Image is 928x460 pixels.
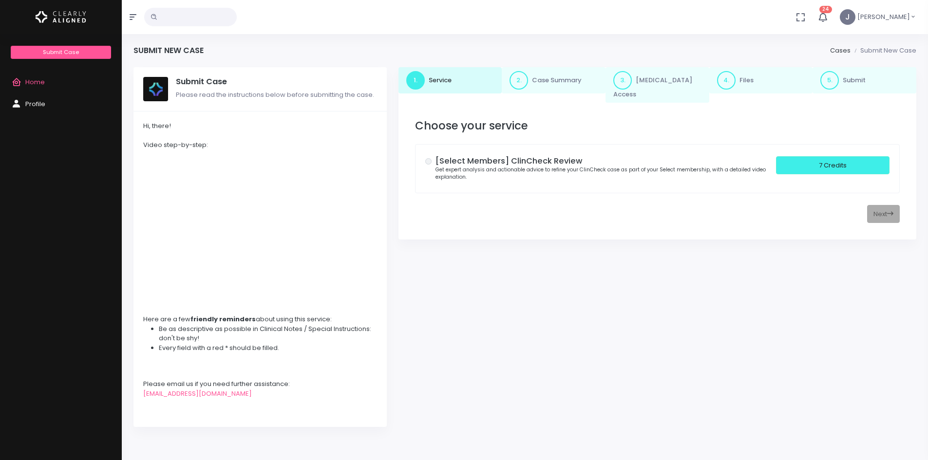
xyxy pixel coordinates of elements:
[25,77,45,87] span: Home
[133,46,204,55] h4: Submit New Case
[820,71,839,90] span: 5.
[159,324,377,343] li: Be as descriptive as possible in Clinical Notes / Special Instructions: don't be shy!
[398,67,502,93] a: 1.Service
[143,389,252,398] a: [EMAIL_ADDRESS][DOMAIN_NAME]
[851,46,916,55] li: Submit New Case
[415,119,900,132] h3: Choose your service
[176,77,377,87] h5: Submit Case
[143,314,377,324] div: Here are a few about using this service:
[613,71,632,90] span: 3.
[776,156,890,174] div: 7 Credits
[143,121,377,131] div: Hi, there!
[709,67,813,93] a: 4.Files
[857,12,910,22] span: [PERSON_NAME]
[840,9,855,25] span: J
[436,166,766,181] small: Get expert analysis and actionable advice to refine your ClinCheck case as part of your Select me...
[176,90,374,99] span: Please read the instructions below before submitting the case.
[502,67,606,93] a: 2.Case Summary
[510,71,528,90] span: 2.
[406,71,425,90] span: 1.
[143,379,377,389] div: Please email us if you need further assistance:
[830,46,851,55] a: Cases
[813,67,916,93] a: 5.Submit
[143,140,377,150] div: Video step-by-step:
[36,7,86,27] img: Logo Horizontal
[43,48,79,56] span: Submit Case
[159,343,377,353] li: Every field with a red * should be filled.
[436,156,776,166] h5: [Select Members] ClinCheck Review
[190,314,256,324] strong: friendly reminders
[819,6,832,13] span: 24
[606,67,709,103] a: 3.[MEDICAL_DATA] Access
[11,46,111,59] a: Submit Case
[25,99,45,109] span: Profile
[717,71,736,90] span: 4.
